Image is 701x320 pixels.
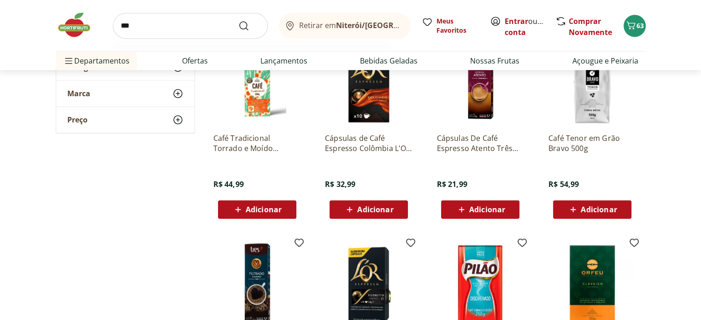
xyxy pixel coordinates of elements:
button: Adicionar [553,200,631,219]
span: 63 [636,21,644,30]
span: Departamentos [63,50,130,72]
a: Açougue e Peixaria [572,55,638,66]
button: Menu [63,50,74,72]
a: Bebidas Geladas [360,55,418,66]
button: Carrinho [624,15,646,37]
a: Cápsulas De Café Espresso Atento Três Corações [436,133,524,153]
a: Comprar Novamente [569,16,612,37]
span: ou [505,16,546,38]
img: Café Tenor em Grão Bravo 500g [548,38,636,126]
button: Adicionar [218,200,296,219]
a: Cápsulas de Café Espresso Colômbia L'OR 52g [325,133,412,153]
span: Retirar em [299,21,401,29]
input: search [113,13,268,39]
span: R$ 54,99 [548,179,579,189]
b: Niterói/[GEOGRAPHIC_DATA] [336,20,441,30]
span: Adicionar [469,206,505,213]
button: Marca [56,81,194,106]
span: R$ 44,99 [213,179,244,189]
span: R$ 21,99 [436,179,467,189]
a: Café Tenor em Grão Bravo 500g [548,133,636,153]
span: Marca [67,89,90,98]
img: Café Tradicional Torrado e Moído Natural Da Terra 500g [213,38,301,126]
img: Cápsulas De Café Espresso Atento Três Corações [436,38,524,126]
button: Submit Search [238,20,260,31]
button: Adicionar [441,200,519,219]
a: Lançamentos [260,55,307,66]
button: Retirar emNiterói/[GEOGRAPHIC_DATA] [279,13,411,39]
img: Cápsulas de Café Espresso Colômbia L'OR 52g [325,38,412,126]
a: Criar conta [505,16,555,37]
a: Entrar [505,16,528,26]
a: Café Tradicional Torrado e Moído Natural Da Terra 500g [213,133,301,153]
button: Preço [56,107,194,133]
img: Hortifruti [56,11,102,39]
span: Adicionar [581,206,617,213]
span: Adicionar [246,206,282,213]
button: Adicionar [330,200,408,219]
span: Preço [67,115,88,124]
span: Adicionar [357,206,393,213]
span: R$ 32,99 [325,179,355,189]
a: Ofertas [182,55,208,66]
a: Nossas Frutas [470,55,519,66]
a: Meus Favoritos [422,17,479,35]
span: Meus Favoritos [436,17,479,35]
